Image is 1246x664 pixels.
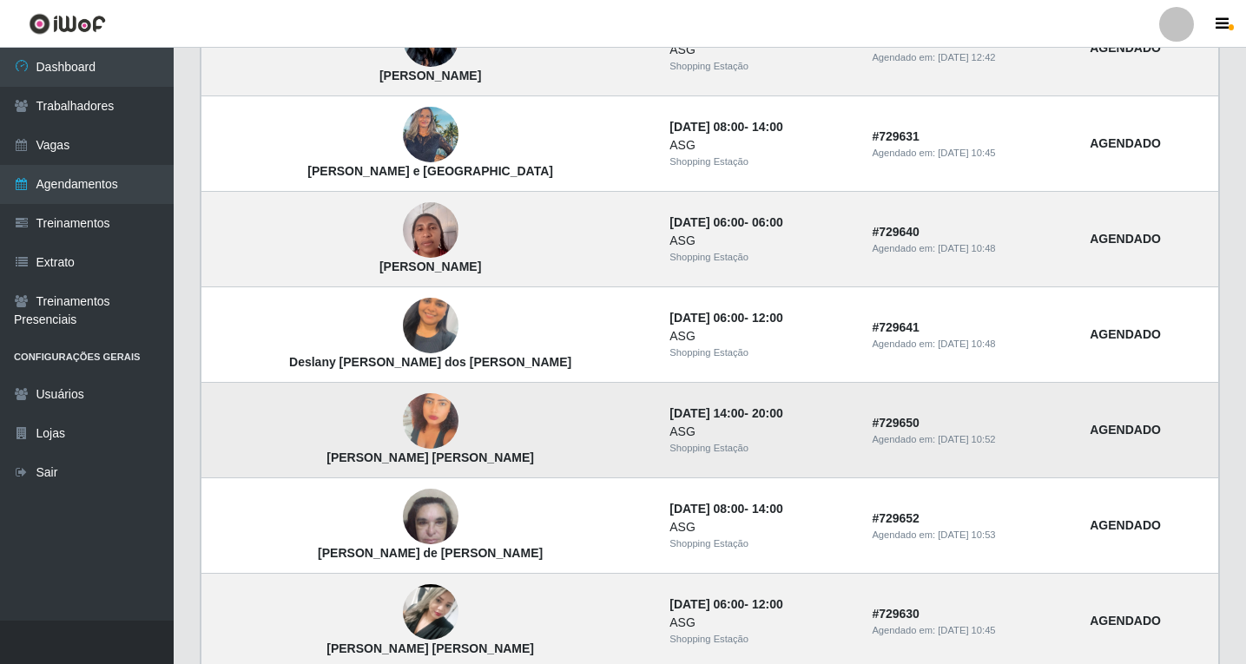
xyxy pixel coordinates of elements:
time: [DATE] 10:53 [938,529,995,540]
div: Shopping Estação [669,441,851,456]
div: Shopping Estação [669,154,851,169]
strong: AGENDADO [1090,136,1161,150]
time: [DATE] 10:45 [938,148,995,158]
strong: AGENDADO [1090,327,1161,341]
div: ASG [669,232,851,250]
strong: AGENDADO [1090,232,1161,246]
strong: # 729640 [872,225,920,239]
time: 14:00 [752,502,783,516]
div: Shopping Estação [669,59,851,74]
time: 12:00 [752,311,783,325]
time: [DATE] 06:00 [669,311,744,325]
strong: [PERSON_NAME] e [GEOGRAPHIC_DATA] [307,164,553,178]
strong: # 729631 [872,129,920,143]
div: ASG [669,614,851,632]
time: [DATE] 14:00 [669,406,744,420]
time: [DATE] 08:00 [669,502,744,516]
img: Deslany silva dos Santos Souza [403,276,458,375]
strong: # 729630 [872,607,920,621]
div: ASG [669,423,851,441]
div: Shopping Estação [669,632,851,647]
div: Agendado em: [872,50,1069,65]
time: 20:00 [752,406,783,420]
strong: [PERSON_NAME] de [PERSON_NAME] [318,546,543,560]
div: ASG [669,327,851,345]
div: ASG [669,518,851,536]
time: 14:00 [752,120,783,134]
div: Agendado em: [872,528,1069,542]
div: Agendado em: [872,241,1069,256]
div: Agendado em: [872,146,1069,161]
strong: - [669,597,782,611]
strong: Deslany [PERSON_NAME] dos [PERSON_NAME] [289,355,571,369]
time: [DATE] 10:45 [938,625,995,635]
div: Agendado em: [872,337,1069,352]
time: [DATE] 10:52 [938,434,995,444]
strong: AGENDADO [1090,423,1161,437]
time: [DATE] 08:00 [669,120,744,134]
div: Agendado em: [872,432,1069,447]
time: [DATE] 06:00 [669,215,744,229]
strong: # 729650 [872,416,920,430]
img: Nataliana de Lima [403,194,458,267]
img: Kercia Sousa e Lima [403,98,458,172]
strong: AGENDADO [1090,518,1161,532]
div: Shopping Estação [669,536,851,551]
div: Agendado em: [872,623,1069,638]
time: 12:00 [752,597,783,611]
strong: - [669,406,782,420]
strong: AGENDADO [1090,614,1161,628]
strong: - [669,215,782,229]
time: 06:00 [752,215,783,229]
strong: [PERSON_NAME] [379,260,481,273]
strong: # 729641 [872,320,920,334]
img: CoreUI Logo [29,13,106,35]
strong: [PERSON_NAME] [379,69,481,82]
strong: - [669,502,782,516]
strong: [PERSON_NAME] [PERSON_NAME] [326,450,534,464]
time: [DATE] 10:48 [938,243,995,253]
time: [DATE] 06:00 [669,597,744,611]
strong: # 729652 [872,511,920,525]
img: Elayne Cristina Ferreira de Oliveira Santos [403,480,458,554]
strong: - [669,311,782,325]
strong: AGENDADO [1090,41,1161,55]
img: Heloísa Patrícia Fernandes Barbosa [403,372,458,471]
time: [DATE] 10:48 [938,339,995,349]
time: [DATE] 12:42 [938,52,995,62]
div: Shopping Estação [669,250,851,265]
strong: [PERSON_NAME] [PERSON_NAME] [326,641,534,655]
div: ASG [669,136,851,154]
div: ASG [669,41,851,59]
div: Shopping Estação [669,345,851,360]
strong: - [669,120,782,134]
